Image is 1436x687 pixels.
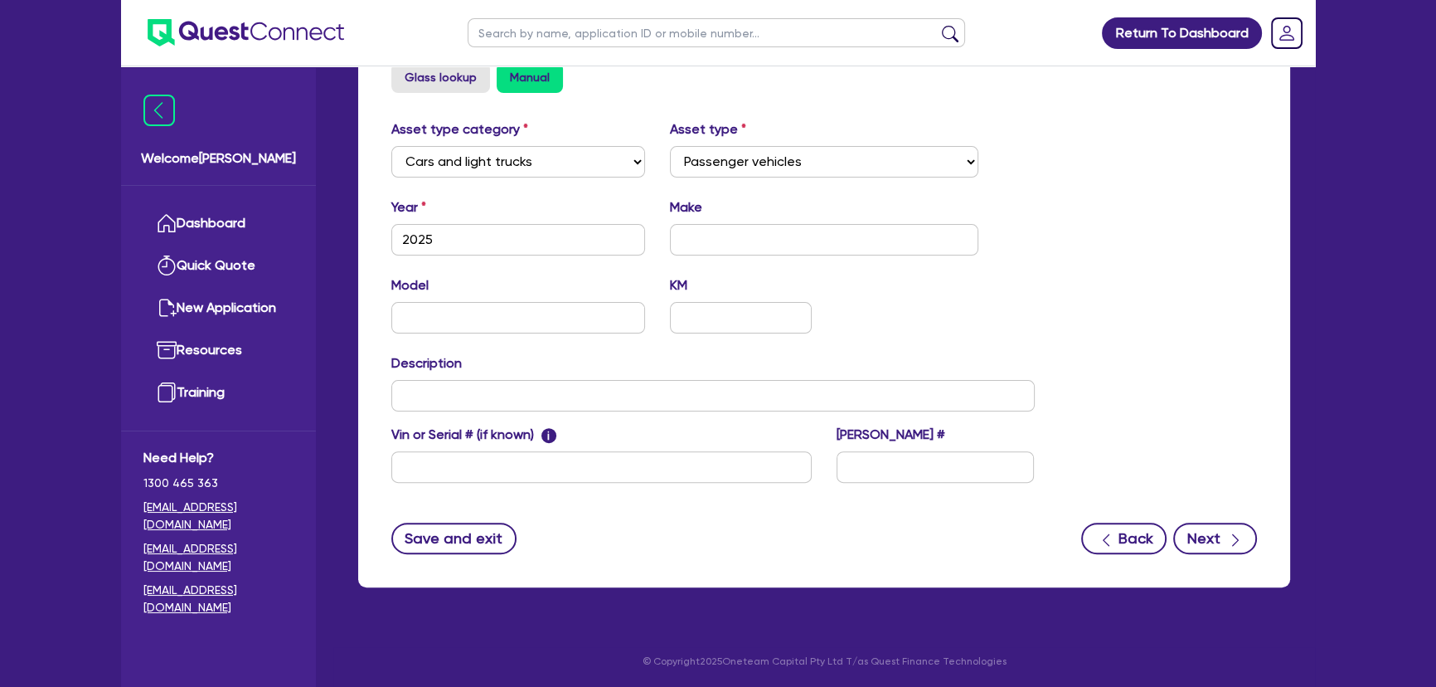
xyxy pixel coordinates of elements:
span: 1300 465 363 [143,475,294,492]
a: Return To Dashboard [1102,17,1262,49]
label: Asset type [670,119,746,139]
a: New Application [143,287,294,329]
img: resources [157,340,177,360]
a: Dropdown toggle [1265,12,1308,55]
button: Manual [497,62,563,93]
span: i [541,428,556,443]
p: © Copyright 2025 Oneteam Capital Pty Ltd T/as Quest Finance Technologies [347,654,1302,669]
button: Save and exit [391,523,517,554]
a: Resources [143,329,294,372]
label: Asset type category [391,119,528,139]
img: quest-connect-logo-blue [148,19,344,46]
label: KM [670,275,687,295]
label: Model [391,275,429,295]
label: Description [391,353,462,373]
a: Quick Quote [143,245,294,287]
img: quick-quote [157,256,177,275]
button: Back [1081,523,1167,554]
a: [EMAIL_ADDRESS][DOMAIN_NAME] [143,499,294,534]
a: [EMAIL_ADDRESS][DOMAIN_NAME] [143,582,294,616]
a: Training [143,372,294,414]
img: icon-menu-close [143,95,175,126]
span: Need Help? [143,448,294,468]
button: Glass lookup [391,62,490,93]
label: Make [670,197,702,217]
label: Year [391,197,426,217]
span: Welcome [PERSON_NAME] [141,149,296,168]
img: training [157,382,177,402]
a: Dashboard [143,202,294,245]
a: [EMAIL_ADDRESS][DOMAIN_NAME] [143,540,294,575]
input: Search by name, application ID or mobile number... [468,18,965,47]
button: Next [1173,523,1257,554]
label: Vin or Serial # (if known) [391,425,556,445]
img: new-application [157,298,177,318]
label: [PERSON_NAME] # [837,425,945,445]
